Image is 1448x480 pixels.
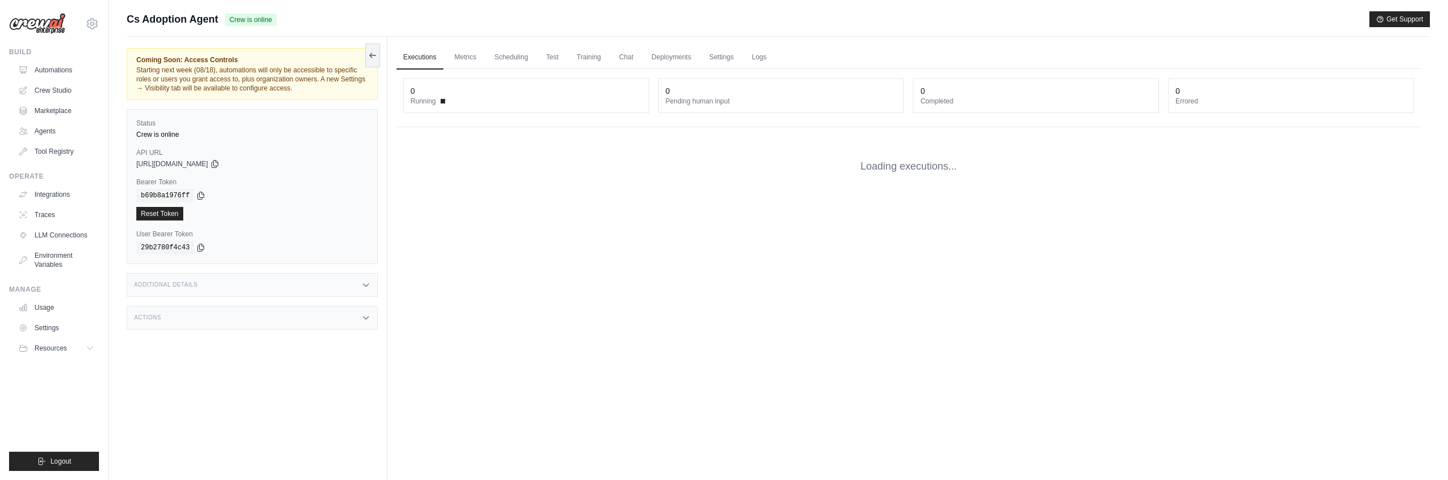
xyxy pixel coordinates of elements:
[127,11,218,27] span: Cs Adoption Agent
[540,46,566,70] a: Test
[14,319,99,337] a: Settings
[136,148,368,157] label: API URL
[14,206,99,224] a: Traces
[745,46,773,70] a: Logs
[136,207,183,220] a: Reset Token
[9,285,99,294] div: Manage
[1369,11,1430,27] button: Get Support
[9,172,99,181] div: Operate
[920,97,1152,106] dt: Completed
[136,230,368,239] label: User Bearer Token
[920,85,925,97] div: 0
[448,46,484,70] a: Metrics
[134,282,197,288] h3: Additional Details
[134,314,161,321] h3: Actions
[397,46,443,70] a: Executions
[14,226,99,244] a: LLM Connections
[136,66,365,92] span: Starting next week (08/18), automations will only be accessible to specific roles or users you gr...
[9,13,66,34] img: Logo
[9,452,99,471] button: Logout
[35,344,67,353] span: Resources
[136,159,208,168] span: [URL][DOMAIN_NAME]
[570,46,608,70] a: Training
[136,189,194,202] code: b69b8a1976ff
[613,46,640,70] a: Chat
[136,241,194,254] code: 29b2780f4c43
[645,46,698,70] a: Deployments
[50,457,71,466] span: Logout
[225,14,277,26] span: Crew is online
[1175,97,1407,106] dt: Errored
[1175,85,1180,97] div: 0
[14,102,99,120] a: Marketplace
[14,142,99,161] a: Tool Registry
[411,85,415,97] div: 0
[488,46,535,70] a: Scheduling
[14,299,99,317] a: Usage
[136,119,368,128] label: Status
[136,55,368,64] span: Coming Soon: Access Controls
[9,47,99,57] div: Build
[703,46,740,70] a: Settings
[14,247,99,274] a: Environment Variables
[411,97,436,106] span: Running
[666,85,670,97] div: 0
[14,339,99,357] button: Resources
[397,141,1421,192] div: Loading executions...
[14,61,99,79] a: Automations
[136,130,368,139] div: Crew is online
[14,122,99,140] a: Agents
[666,97,897,106] dt: Pending human input
[14,81,99,100] a: Crew Studio
[136,178,368,187] label: Bearer Token
[14,185,99,204] a: Integrations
